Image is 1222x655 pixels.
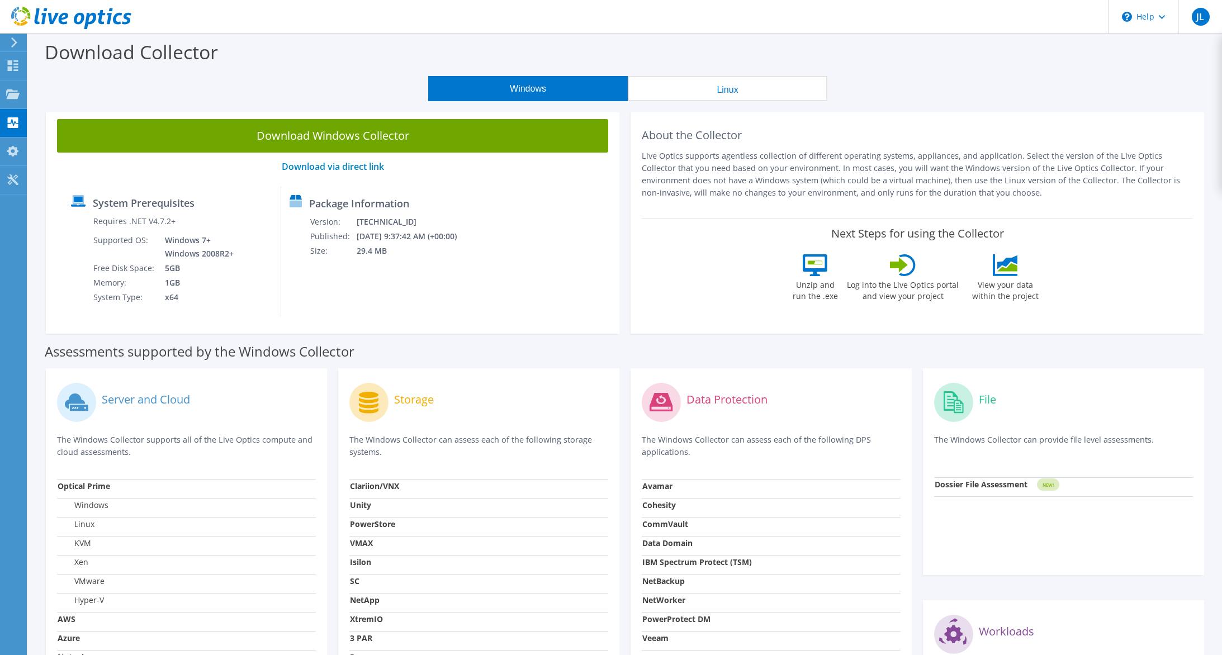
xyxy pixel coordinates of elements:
[686,394,768,405] label: Data Protection
[979,626,1034,637] label: Workloads
[58,500,108,511] label: Windows
[93,197,195,208] label: System Prerequisites
[58,519,94,530] label: Linux
[846,276,959,302] label: Log into the Live Optics portal and view your project
[58,538,91,549] label: KVM
[310,244,356,258] td: Size:
[831,227,1004,240] label: Next Steps for using the Collector
[642,150,1193,199] p: Live Optics supports agentless collection of different operating systems, appliances, and applica...
[642,129,1193,142] h2: About the Collector
[349,434,608,458] p: The Windows Collector can assess each of the following storage systems.
[93,216,176,227] label: Requires .NET V4.7.2+
[642,500,676,510] strong: Cohesity
[628,76,827,101] button: Linux
[310,229,356,244] td: Published:
[93,261,157,276] td: Free Disk Space:
[428,76,628,101] button: Windows
[642,434,901,458] p: The Windows Collector can assess each of the following DPS applications.
[350,557,371,567] strong: Isilon
[93,276,157,290] td: Memory:
[57,434,316,458] p: The Windows Collector supports all of the Live Optics compute and cloud assessments.
[356,215,472,229] td: [TECHNICAL_ID]
[350,576,359,586] strong: SC
[642,557,752,567] strong: IBM Spectrum Protect (TSM)
[642,519,688,529] strong: CommVault
[58,595,104,606] label: Hyper-V
[965,276,1045,302] label: View your data within the project
[58,633,80,643] strong: Azure
[350,481,399,491] strong: Clariion/VNX
[642,481,672,491] strong: Avamar
[45,346,354,357] label: Assessments supported by the Windows Collector
[642,538,693,548] strong: Data Domain
[642,595,685,605] strong: NetWorker
[58,614,75,624] strong: AWS
[58,576,105,587] label: VMware
[309,198,409,209] label: Package Information
[157,261,236,276] td: 5GB
[282,160,384,173] a: Download via direct link
[350,614,383,624] strong: XtremIO
[57,119,608,153] a: Download Windows Collector
[789,276,841,302] label: Unzip and run the .exe
[356,244,472,258] td: 29.4 MB
[58,557,88,568] label: Xen
[350,519,395,529] strong: PowerStore
[356,229,472,244] td: [DATE] 9:37:42 AM (+00:00)
[1043,482,1054,488] tspan: NEW!
[935,479,1027,490] strong: Dossier File Assessment
[934,434,1193,457] p: The Windows Collector can provide file level assessments.
[58,481,110,491] strong: Optical Prime
[310,215,356,229] td: Version:
[350,633,372,643] strong: 3 PAR
[93,290,157,305] td: System Type:
[157,276,236,290] td: 1GB
[979,394,996,405] label: File
[1192,8,1210,26] span: JL
[350,500,371,510] strong: Unity
[157,233,236,261] td: Windows 7+ Windows 2008R2+
[394,394,434,405] label: Storage
[157,290,236,305] td: x64
[45,39,218,65] label: Download Collector
[642,614,711,624] strong: PowerProtect DM
[642,576,685,586] strong: NetBackup
[350,595,380,605] strong: NetApp
[102,394,190,405] label: Server and Cloud
[1122,12,1132,22] svg: \n
[350,538,373,548] strong: VMAX
[93,233,157,261] td: Supported OS:
[642,633,669,643] strong: Veeam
